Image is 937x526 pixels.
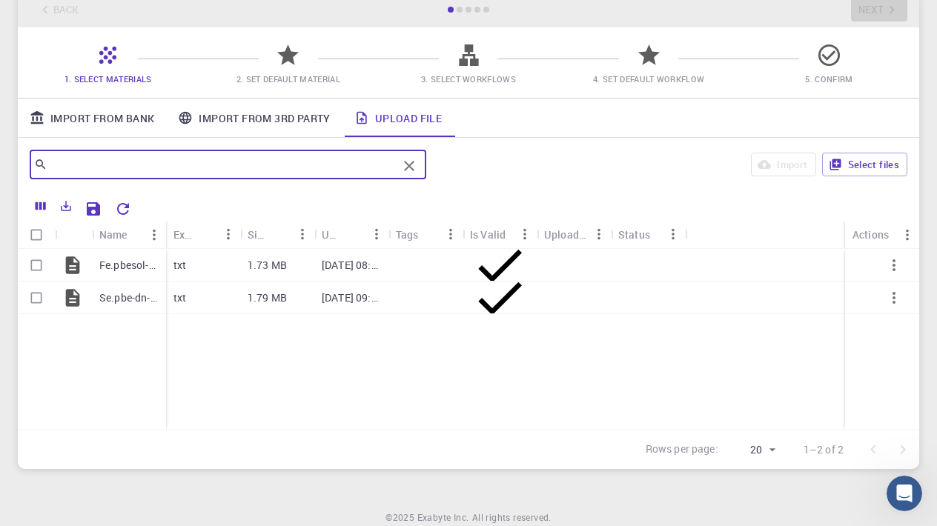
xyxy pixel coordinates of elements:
div: Extension [173,220,193,249]
a: Import From 3rd Party [166,99,342,137]
span: 1. Select Materials [64,73,152,84]
p: txt [173,258,186,273]
div: Tags [388,220,463,249]
button: Menu [216,222,240,246]
div: Uploaded [537,220,611,249]
p: Se.pbe-dn-kjpaw_psl.1.0.0.UPF.txt [99,290,159,305]
p: 1–2 of 2 [804,442,844,457]
span: All rights reserved. [472,510,552,525]
div: Icon [55,220,92,249]
iframe: Intercom live chat [887,476,922,511]
button: Reset Explorer Settings [108,194,138,224]
div: Tags [396,220,419,249]
div: Uploaded [544,220,587,249]
button: Sort [193,222,216,246]
button: Menu [661,222,685,246]
span: © 2025 [385,510,417,525]
div: Is Valid [463,220,537,249]
p: 1.79 MB [248,290,287,305]
div: Actions [852,220,889,249]
button: Export [53,194,79,218]
button: Select files [822,153,907,176]
a: Upload File [342,99,454,137]
a: Exabyte Inc. [417,510,469,525]
button: Columns [28,194,53,218]
div: Status [618,220,650,249]
span: 5. Confirm [805,73,852,84]
button: Clear [397,154,421,178]
div: Name [99,220,128,249]
p: [DATE] 09:00 AM [322,290,381,305]
button: Menu [291,222,314,246]
button: Menu [439,222,463,246]
span: 2. Set Default Material [236,73,340,84]
span: 3. Select Workflows [421,73,516,84]
span: Support [31,10,85,24]
button: Menu [513,222,537,246]
div: Updated [314,220,388,249]
button: Menu [365,222,388,246]
button: Save Explorer Settings [79,194,108,224]
p: Rows per page: [646,442,718,459]
span: 4. Set Default Workflow [593,73,704,84]
div: Size [240,220,314,249]
button: Menu [142,223,166,247]
p: Fe.pbesol-spn-kjpaw_psl.1.0.0.UPF.txt [99,258,159,273]
div: Updated [322,220,341,249]
div: Size [248,220,267,249]
div: 20 [724,439,780,461]
button: Sort [341,222,365,246]
button: Menu [895,223,919,247]
div: Extension [166,220,240,249]
button: Sort [267,222,291,246]
p: 1.73 MB [248,258,287,273]
div: Name [92,220,166,249]
a: Import From Bank [18,99,166,137]
div: Status [611,220,685,249]
span: Exabyte Inc. [417,511,469,523]
p: [DATE] 08:53 AM [322,258,381,273]
div: Is Valid [470,220,506,249]
p: txt [173,290,186,305]
div: Actions [845,220,919,249]
button: Menu [587,222,611,246]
